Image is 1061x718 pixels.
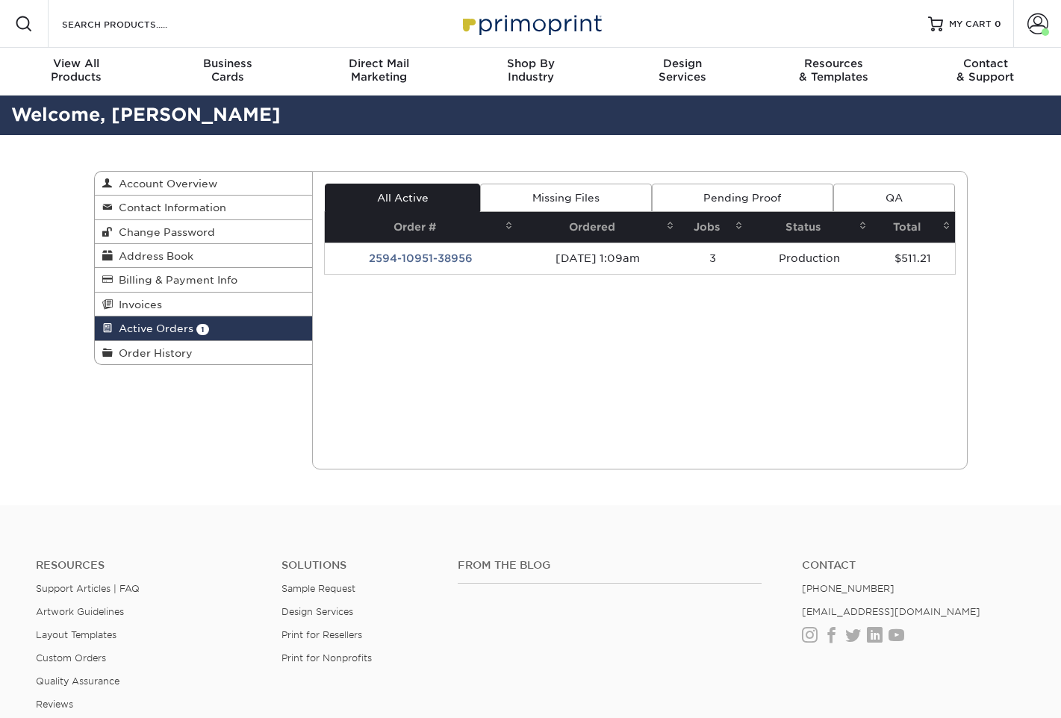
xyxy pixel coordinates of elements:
[802,583,894,594] a: [PHONE_NUMBER]
[606,57,758,70] span: Design
[909,57,1061,70] span: Contact
[113,347,193,359] span: Order History
[95,268,313,292] a: Billing & Payment Info
[36,606,124,617] a: Artwork Guidelines
[95,244,313,268] a: Address Book
[679,212,747,243] th: Jobs
[196,324,209,335] span: 1
[455,48,606,96] a: Shop ByIndustry
[152,48,303,96] a: BusinessCards
[758,48,909,96] a: Resources& Templates
[36,675,119,687] a: Quality Assurance
[747,243,871,274] td: Production
[281,629,362,640] a: Print for Resellers
[517,243,679,274] td: [DATE] 1:09am
[303,48,455,96] a: Direct MailMarketing
[517,212,679,243] th: Ordered
[36,559,259,572] h4: Resources
[281,652,372,664] a: Print for Nonprofits
[152,57,303,84] div: Cards
[113,226,215,238] span: Change Password
[909,57,1061,84] div: & Support
[95,220,313,244] a: Change Password
[325,184,480,212] a: All Active
[60,15,206,33] input: SEARCH PRODUCTS.....
[36,583,140,594] a: Support Articles | FAQ
[303,57,455,70] span: Direct Mail
[36,699,73,710] a: Reviews
[802,559,1025,572] a: Contact
[606,57,758,84] div: Services
[36,629,116,640] a: Layout Templates
[95,293,313,316] a: Invoices
[281,583,355,594] a: Sample Request
[303,57,455,84] div: Marketing
[152,57,303,70] span: Business
[281,606,353,617] a: Design Services
[458,559,762,572] h4: From the Blog
[36,652,106,664] a: Custom Orders
[113,250,193,262] span: Address Book
[606,48,758,96] a: DesignServices
[113,322,193,334] span: Active Orders
[909,48,1061,96] a: Contact& Support
[480,184,651,212] a: Missing Files
[995,19,1001,29] span: 0
[113,299,162,310] span: Invoices
[455,57,606,70] span: Shop By
[113,274,237,286] span: Billing & Payment Info
[758,57,909,84] div: & Templates
[95,172,313,196] a: Account Overview
[679,243,747,274] td: 3
[281,559,435,572] h4: Solutions
[871,243,955,274] td: $511.21
[802,606,980,617] a: [EMAIL_ADDRESS][DOMAIN_NAME]
[758,57,909,70] span: Resources
[747,212,871,243] th: Status
[949,18,992,31] span: MY CART
[113,178,217,190] span: Account Overview
[325,212,517,243] th: Order #
[833,184,954,212] a: QA
[455,57,606,84] div: Industry
[95,341,313,364] a: Order History
[325,243,517,274] td: 2594-10951-38956
[871,212,955,243] th: Total
[652,184,833,212] a: Pending Proof
[456,7,606,40] img: Primoprint
[95,196,313,219] a: Contact Information
[95,316,313,340] a: Active Orders 1
[113,202,226,213] span: Contact Information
